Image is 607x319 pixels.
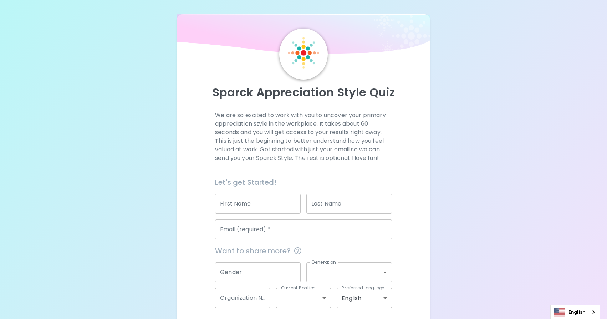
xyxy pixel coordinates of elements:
div: English [337,288,392,308]
label: Preferred Language [342,285,384,291]
h6: Let's get Started! [215,177,392,188]
img: wave [177,14,430,57]
p: Sparck Appreciation Style Quiz [185,85,421,100]
aside: Language selected: English [550,305,600,319]
a: English [551,305,600,319]
p: We are so excited to work with you to uncover your primary appreciation style in the workplace. I... [215,111,392,162]
label: Generation [311,259,336,265]
div: Language [550,305,600,319]
svg: This information is completely confidential and only used for aggregated appreciation studies at ... [294,247,302,255]
img: Sparck Logo [288,37,319,69]
span: Want to share more? [215,245,392,257]
label: Current Position [281,285,316,291]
